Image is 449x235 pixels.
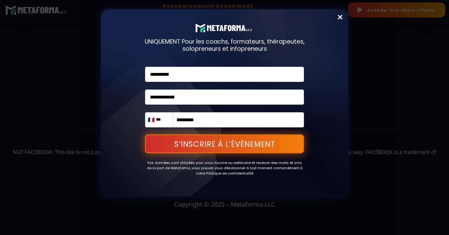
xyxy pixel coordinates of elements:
[140,35,309,56] h2: UNIQUEMENT Pour les coachs, formateurs, thérapeutes, solopreneurs et infopreneurs
[145,134,304,153] button: S’INSCRIRE À L’ÉVÈNEMENT
[145,157,304,179] h2: Vos données sont utilisées pour vous inscrire au webinaire et recevoir des mails et sms de la par...
[148,117,154,122] img: fr
[195,22,254,34] img: 8fa9e2e868b1947d56ac74b6bb2c0e33_logo-meta-v1-2.fcd3b35b.svg
[334,11,346,25] a: Close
